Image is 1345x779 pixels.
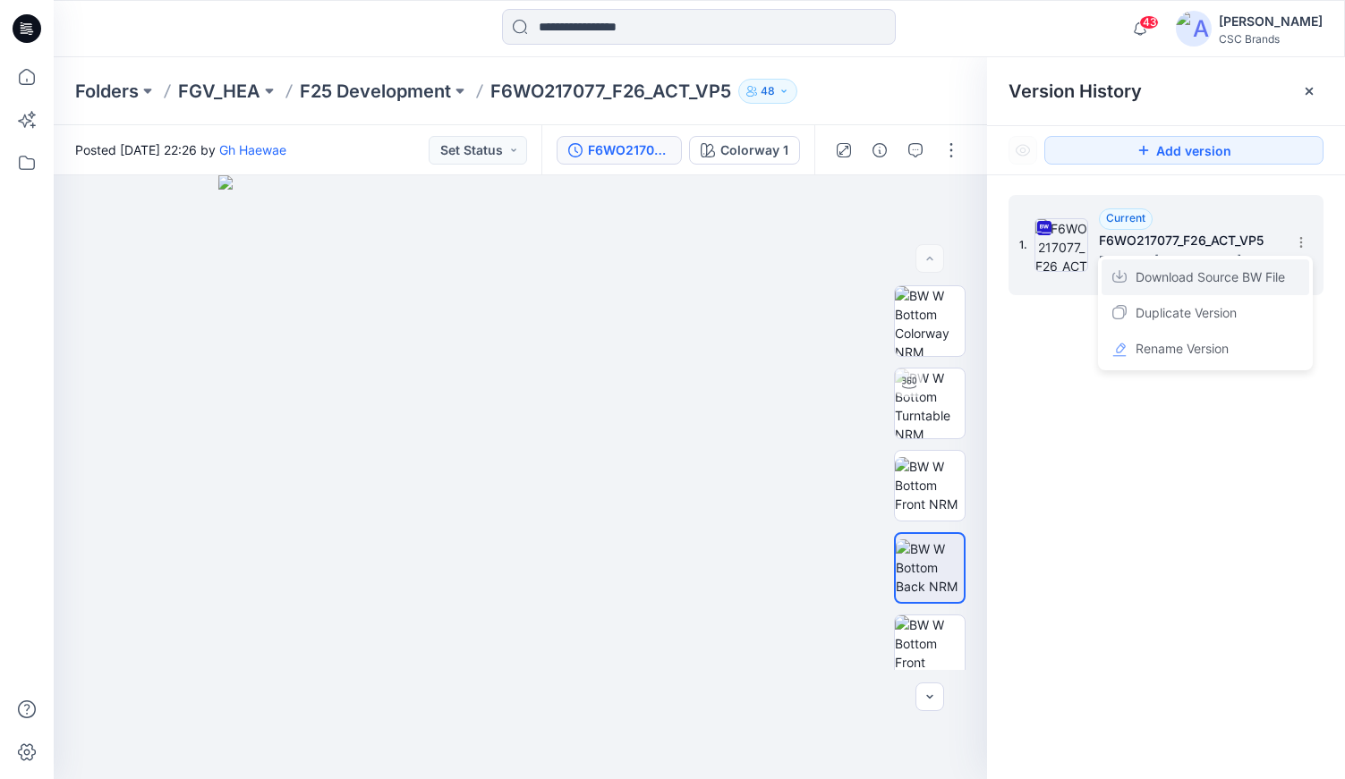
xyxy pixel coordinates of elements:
span: 43 [1139,15,1159,30]
img: F6WO217077_F26_ACT_VP5 [1034,218,1088,272]
a: Folders [75,79,139,104]
button: Add version [1044,136,1324,165]
img: eyJhbGciOiJIUzI1NiIsImtpZCI6IjAiLCJzbHQiOiJzZXMiLCJ0eXAiOiJKV1QifQ.eyJkYXRhIjp7InR5cGUiOiJzdG9yYW... [218,175,822,779]
span: Download Source BW File [1136,267,1285,288]
span: Duplicate Version [1136,302,1237,324]
h5: F6WO217077_F26_ACT_VP5 [1099,230,1278,251]
img: BW W Bottom Back NRM [896,539,964,596]
span: Current [1106,211,1145,224]
span: Version History [1009,80,1142,102]
img: BW W Bottom Front CloseUp NRM [895,615,965,685]
img: avatar [1176,11,1212,47]
button: 48 [738,79,797,104]
button: Close [1302,84,1316,98]
a: F25 Development [300,79,451,104]
div: F6WO217077_F26_ACT_VP5 [588,140,670,160]
button: Show Hidden Versions [1009,136,1037,165]
span: Rename Version [1136,338,1229,360]
button: Colorway 1 [689,136,800,165]
span: 1. [1019,237,1027,253]
span: Posted by: Gh Haewae [1099,251,1278,269]
div: CSC Brands [1219,32,1323,46]
a: Gh Haewae [219,142,286,157]
span: Posted [DATE] 22:26 by [75,140,286,159]
button: F6WO217077_F26_ACT_VP5 [557,136,682,165]
button: Details [865,136,894,165]
img: BW W Bottom Front NRM [895,457,965,513]
img: BW W Bottom Colorway NRM [895,286,965,356]
p: 48 [761,81,775,101]
img: BW W Bottom Turntable NRM [895,368,965,438]
div: Colorway 1 [720,140,788,160]
p: F6WO217077_F26_ACT_VP5 [490,79,731,104]
div: [PERSON_NAME] [1219,11,1323,32]
a: FGV_HEA [178,79,260,104]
